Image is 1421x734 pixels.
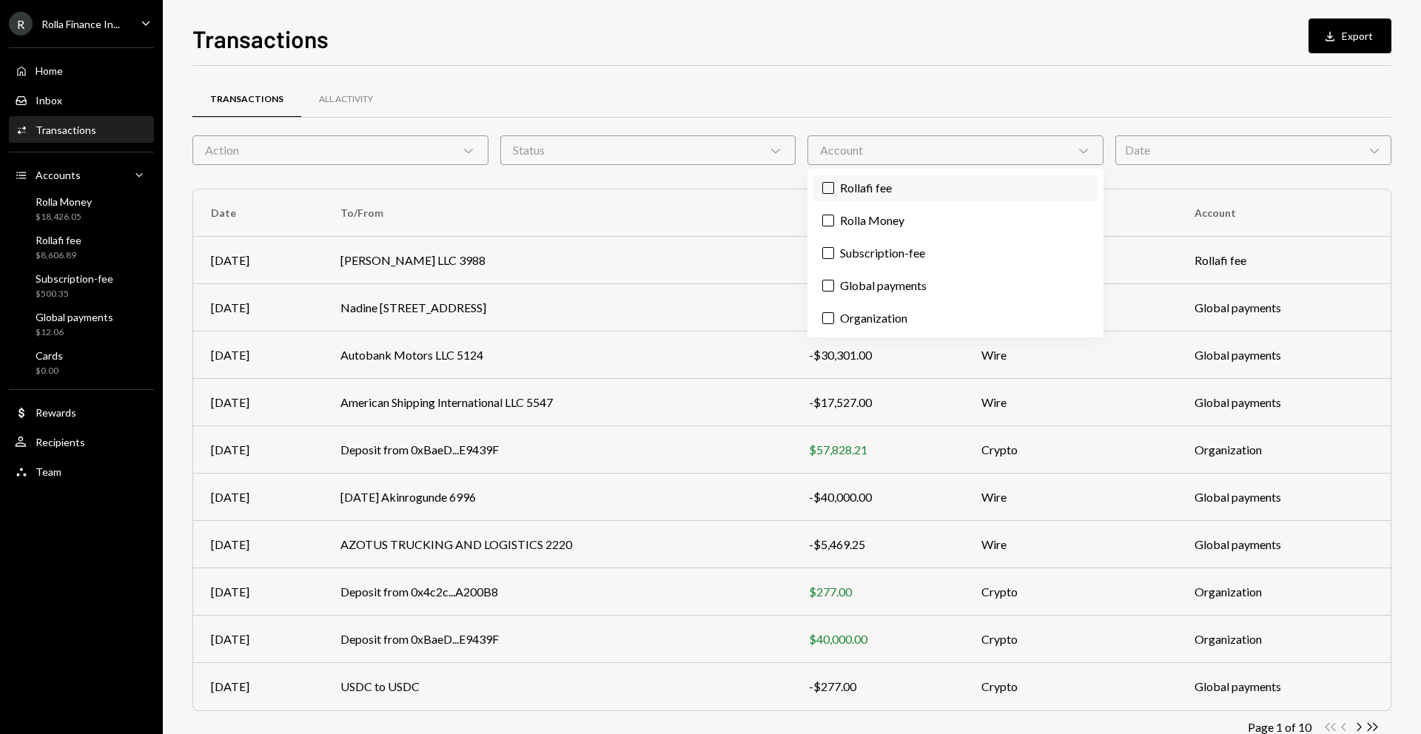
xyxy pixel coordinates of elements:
div: $8,606.89 [36,249,81,262]
div: Recipients [36,436,85,448]
div: Inbox [36,94,62,107]
td: Wire [964,521,1176,568]
th: Date [193,189,323,237]
th: To/From [323,189,791,237]
td: Deposit from 0xBaeD...E9439F [323,426,791,474]
a: All Activity [301,81,391,118]
div: Status [500,135,796,165]
td: Wire [964,474,1176,521]
td: Global payments [1177,474,1391,521]
a: Home [9,57,154,84]
div: [DATE] [211,583,305,601]
button: Rolla Money [822,215,834,226]
a: Global payments$12.06 [9,306,154,342]
div: Rolla Finance In... [41,18,120,30]
div: [DATE] [211,488,305,506]
td: Crypto [964,426,1176,474]
h1: Transactions [192,24,329,53]
a: Subscription-fee$500.35 [9,268,154,303]
td: Rollafi fee [1177,237,1391,284]
td: Global payments [1177,663,1391,710]
td: Nadine [STREET_ADDRESS] [323,284,791,331]
button: Rollafi fee [822,182,834,194]
td: Organization [1177,616,1391,663]
div: $0.00 [36,365,63,377]
div: Rollafi fee [36,234,81,246]
div: $500.35 [36,288,113,300]
a: Inbox [9,87,154,113]
div: Cards [36,349,63,362]
td: Crypto [964,616,1176,663]
div: -$30,301.00 [809,346,946,364]
div: [DATE] [211,678,305,696]
div: [DATE] [211,346,305,364]
div: Home [36,64,63,77]
td: Wire [964,331,1176,379]
div: R [9,12,33,36]
td: USDC to USDC [323,663,791,710]
td: Autobank Motors LLC 5124 [323,331,791,379]
div: -$277.00 [809,678,946,696]
label: Subscription-fee [813,240,1098,266]
td: Organization [1177,426,1391,474]
td: Global payments [1177,284,1391,331]
a: Recipients [9,428,154,455]
td: [PERSON_NAME] LLC 3988 [323,237,791,284]
div: [DATE] [211,252,305,269]
div: [DATE] [211,299,305,317]
td: [DATE] Akinrogunde 6996 [323,474,791,521]
div: [DATE] [211,536,305,553]
td: Global payments [1177,521,1391,568]
div: Transactions [210,93,283,106]
a: Rewards [9,399,154,425]
td: Global payments [1177,379,1391,426]
a: Transactions [192,81,301,118]
th: Amount [791,189,964,237]
label: Global payments [813,272,1098,299]
button: Export [1309,18,1391,53]
div: Account [807,135,1103,165]
th: Account [1177,189,1391,237]
div: Transactions [36,124,96,136]
a: Rolla Money$18,426.05 [9,191,154,226]
div: -$5,469.25 [809,536,946,553]
td: American Shipping International LLC 5547 [323,379,791,426]
td: Deposit from 0x4c2c...A200B8 [323,568,791,616]
div: $277.00 [809,583,946,601]
div: Rolla Money [36,195,92,208]
a: Rollafi fee$8,606.89 [9,229,154,265]
div: $18,426.05 [36,211,92,223]
div: $57,828.21 [809,441,946,459]
button: Global payments [822,280,834,292]
div: $40,000.00 [809,630,946,648]
div: All Activity [319,93,373,106]
td: Organization [1177,568,1391,616]
div: -$40,000.00 [809,488,946,506]
div: [DATE] [211,630,305,648]
div: Page 1 of 10 [1248,720,1311,734]
button: Organization [822,312,834,324]
td: AZOTUS TRUCKING AND LOGISTICS 2220 [323,521,791,568]
td: Wire [964,379,1176,426]
td: Deposit from 0xBaeD...E9439F [323,616,791,663]
label: Rollafi fee [813,175,1098,201]
a: Accounts [9,161,154,188]
label: Organization [813,305,1098,331]
div: Accounts [36,169,81,181]
a: Cards$0.00 [9,345,154,380]
a: Transactions [9,116,154,143]
button: Subscription-fee [822,247,834,259]
div: Global payments [36,311,113,323]
div: Team [36,465,61,478]
td: Crypto [964,568,1176,616]
div: $12.06 [36,326,113,339]
a: Team [9,458,154,485]
div: Action [192,135,488,165]
td: Crypto [964,663,1176,710]
div: [DATE] [211,441,305,459]
div: Subscription-fee [36,272,113,285]
div: Rewards [36,406,76,419]
label: Rolla Money [813,207,1098,234]
div: [DATE] [211,394,305,411]
td: Global payments [1177,331,1391,379]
